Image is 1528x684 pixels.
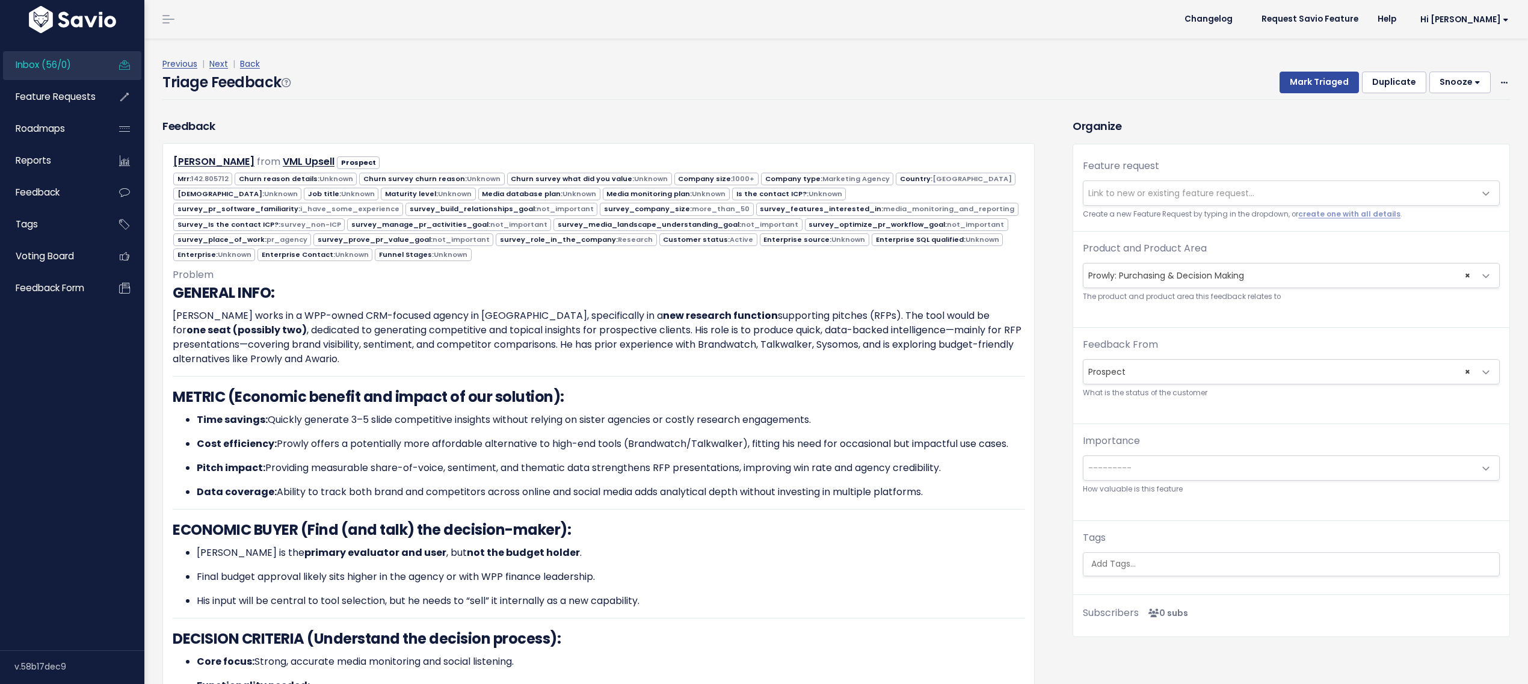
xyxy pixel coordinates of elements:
[434,250,467,259] span: Unknown
[197,461,1024,475] p: Providing measurable share-of-voice, sentiment, and thematic data strengthens RFP presentations, ...
[381,188,475,200] span: Maturity level:
[1185,15,1233,23] span: Changelog
[537,204,594,214] span: not_important
[197,485,277,499] strong: Data coverage:
[173,233,311,246] span: survey_place_of_work:
[896,173,1015,185] span: Country:
[191,174,229,183] span: 142.805712
[173,309,1024,366] p: [PERSON_NAME] works in a WPP-owned CRM-focused agency in [GEOGRAPHIC_DATA], specifically in a sup...
[16,154,51,167] span: Reports
[257,155,280,168] span: from
[761,173,893,185] span: Company type:
[1083,359,1500,384] span: Prospect
[1083,483,1500,496] small: How valuable is this feature
[230,58,238,70] span: |
[280,220,341,229] span: survey_non-ICP
[405,203,597,215] span: survey_build_relationships_goal:
[732,188,846,200] span: Is the contact ICP?:
[3,179,100,206] a: Feedback
[1298,209,1400,219] a: create one with all details
[1252,10,1368,28] a: Request Savio Feature
[283,155,334,168] a: VML Upsell
[197,546,1024,560] p: [PERSON_NAME] is the , but .
[674,173,759,185] span: Company size:
[173,155,254,168] a: [PERSON_NAME]
[822,174,890,183] span: Marketing Agency
[1083,241,1207,256] label: Product and Product Area
[809,189,842,199] span: Unknown
[209,58,228,70] a: Next
[1144,607,1188,619] span: <p><strong>Subscribers</strong><br><br> No subscribers yet<br> </p>
[490,220,547,229] span: not_important
[26,6,119,33] img: logo-white.9d6f32f41409.svg
[197,461,265,475] strong: Pitch impact:
[197,655,1024,669] p: Strong, accurate media monitoring and social listening.
[16,122,65,135] span: Roadmaps
[1073,118,1510,134] h3: Organize
[496,233,656,246] span: survey_role_in_the_company:
[1083,208,1500,221] small: Create a new Feature Request by typing in the dropdown, or .
[16,250,74,262] span: Voting Board
[240,58,260,70] a: Back
[872,233,1003,246] span: Enterprise SQL qualified:
[16,58,71,71] span: Inbox (56/0)
[235,173,357,185] span: Churn reason details:
[3,51,100,79] a: Inbox (56/0)
[257,248,372,261] span: Enterprise Contact:
[359,173,504,185] span: Churn survey churn reason:
[16,90,96,103] span: Feature Requests
[162,58,197,70] a: Previous
[186,323,307,337] strong: one seat (possibly two)
[218,250,251,259] span: Unknown
[173,629,561,649] strong: DECISION CRITERIA (Understand the decision process):
[883,204,1014,214] span: media_monitoring_and_reporting
[1083,263,1475,288] span: Prowly: Purchasing & Decision Making
[341,189,375,199] span: Unknown
[197,413,268,427] strong: Time savings:
[1083,337,1158,352] label: Feedback From
[173,218,345,231] span: Survey_Is the contact ICP?:
[618,235,653,244] span: Research
[1420,15,1509,24] span: Hi [PERSON_NAME]
[659,233,757,246] span: Customer status:
[264,189,298,199] span: Unknown
[600,203,753,215] span: survey_company_size:
[1088,187,1254,199] span: Link to new or existing feature request...
[1465,263,1470,288] span: ×
[313,233,493,246] span: survey_prove_pr_value_goal:
[741,220,798,229] span: not_important
[197,655,254,668] strong: Core focus:
[3,242,100,270] a: Voting Board
[932,174,1012,183] span: [GEOGRAPHIC_DATA]
[197,437,1024,451] p: Prowly offers a potentially more affordable alternative to high-end tools (Brandwatch/Talkwalker)...
[1465,360,1470,384] span: ×
[692,204,750,214] span: more_than_50
[1088,462,1132,474] span: ---------
[756,203,1018,215] span: survey_features_interested_in:
[1083,360,1475,384] span: Prospect
[16,218,38,230] span: Tags
[197,437,277,451] strong: Cost efficiency:
[467,546,580,559] strong: not the budget holder
[200,58,207,70] span: |
[3,83,100,111] a: Feature Requests
[304,546,446,559] strong: primary evaluator and user
[478,188,600,200] span: Media database plan:
[947,220,1004,229] span: not_important
[197,413,1024,427] p: Quickly generate 3–5 slide competitive insights without relying on sister agencies or costly rese...
[1406,10,1518,29] a: Hi [PERSON_NAME]
[173,248,255,261] span: Enterprise:
[375,248,471,261] span: Funnel Stages:
[663,309,778,322] strong: new research function
[1429,72,1491,93] button: Snooze
[562,189,596,199] span: Unknown
[1083,387,1500,399] small: What is the status of the customer
[162,118,215,134] h3: Feedback
[507,173,672,185] span: Churn survey what did you value:
[1280,72,1359,93] button: Mark Triaged
[304,188,378,200] span: Job title:
[1086,558,1497,570] input: Add Tags...
[730,235,753,244] span: Active
[3,115,100,143] a: Roadmaps
[1362,72,1426,93] button: Duplicate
